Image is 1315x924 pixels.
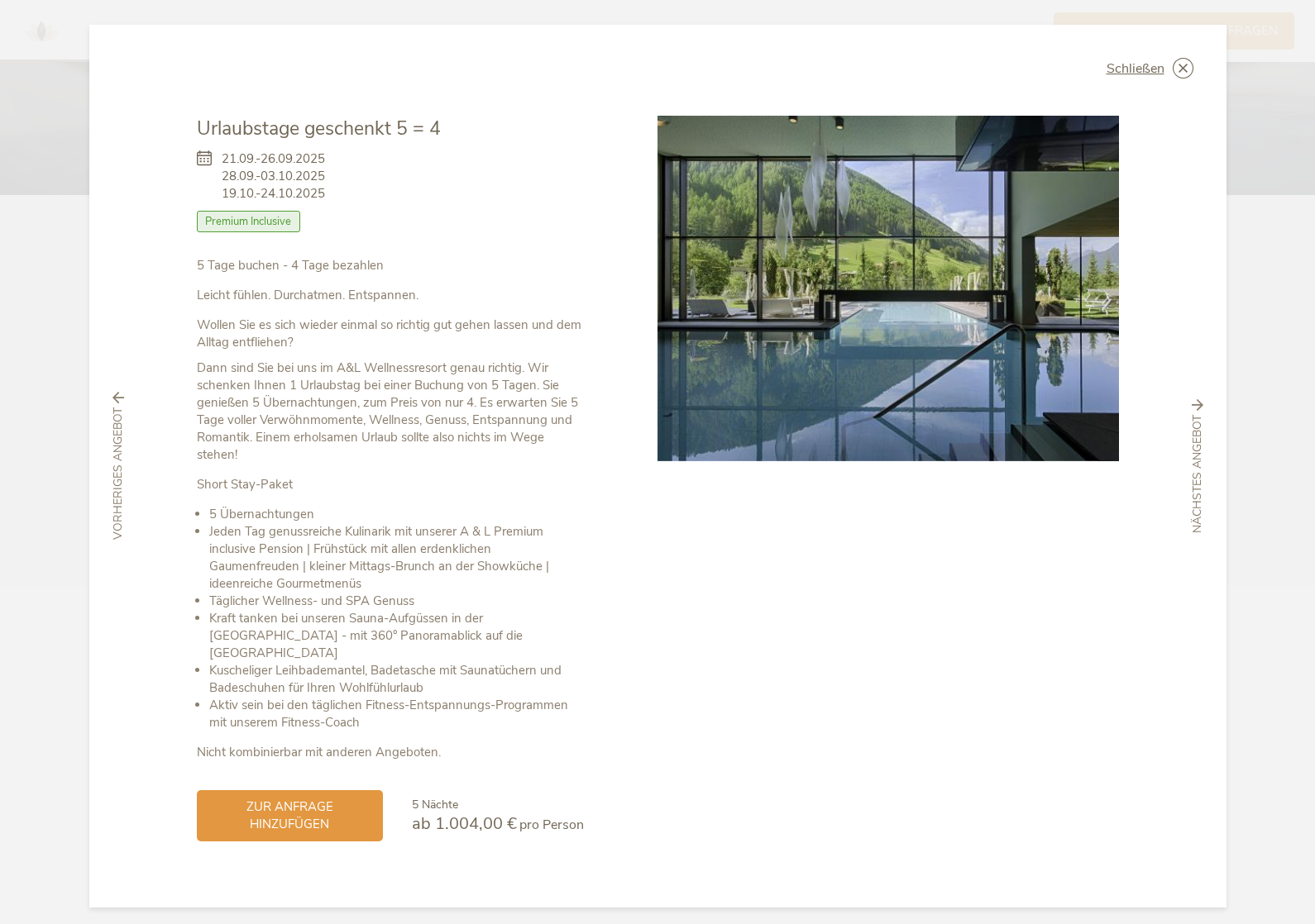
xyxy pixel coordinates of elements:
strong: Short Stay-Paket [197,476,293,493]
span: nächstes Angebot [1189,415,1206,533]
span: Schließen [1107,62,1164,75]
img: Urlaubstage geschenkt 5 = 4 [657,116,1119,461]
span: Premium Inclusive [197,211,301,232]
span: vorheriges Angebot [110,408,127,541]
p: 5 Tage buchen - 4 Tage bezahlen [197,257,584,274]
li: Jeden Tag genussreiche Kulinarik mit unserer A & L Premium inclusive Pension | Frühstück mit alle... [209,523,584,593]
strong: Wollen Sie es sich wieder einmal so richtig gut gehen lassen und dem Alltag entfliehen? [197,317,581,350]
p: Dann sind Sie bei uns im A&L Wellnessresort genau richtig. Wir schenken Ihnen 1 Urlaubstag bei ei... [197,360,584,464]
p: Leicht fühlen. Durchatmen. Entspannen. [197,287,584,304]
span: Urlaubstage geschenkt 5 = 4 [197,116,441,141]
span: 21.09.-26.09.2025 28.09.-03.10.2025 19.10.-24.10.2025 [222,150,325,202]
li: 5 Übernachtungen [209,506,584,523]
